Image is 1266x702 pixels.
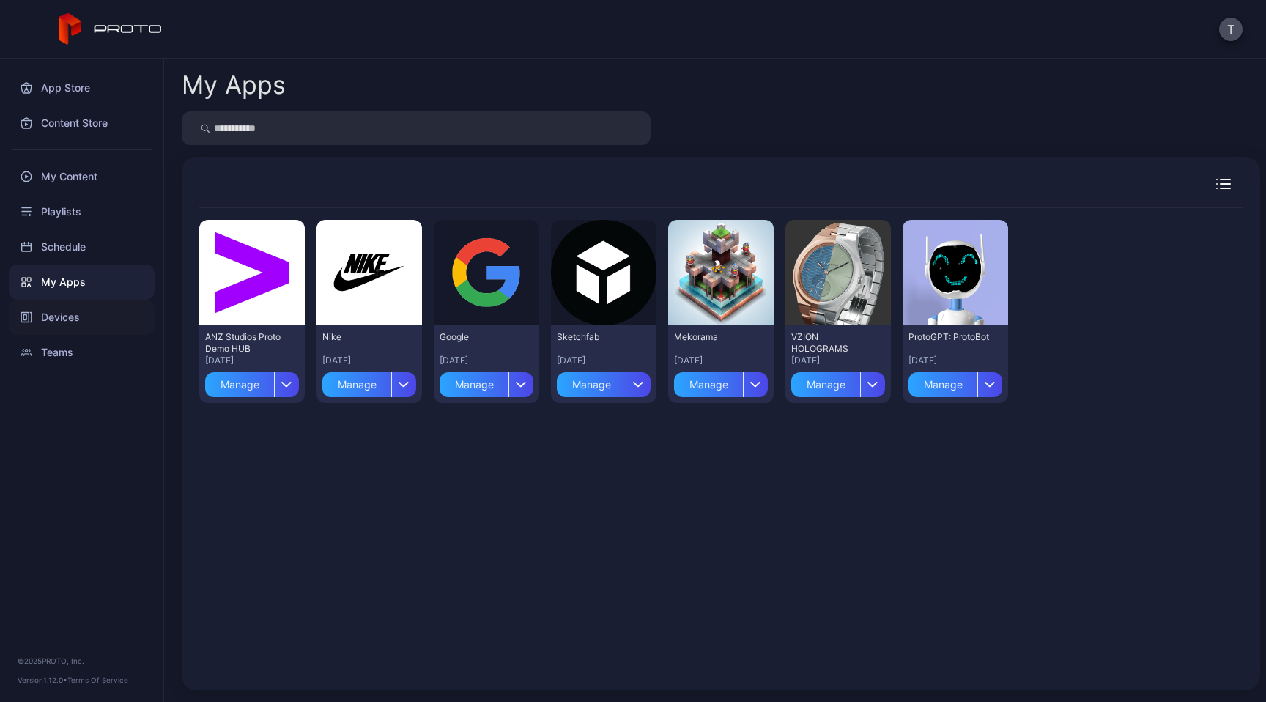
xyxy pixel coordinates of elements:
[908,372,977,397] div: Manage
[557,372,626,397] div: Manage
[322,355,416,366] div: [DATE]
[440,372,508,397] div: Manage
[9,70,155,106] a: App Store
[1219,18,1243,41] button: T
[9,106,155,141] a: Content Store
[557,355,651,366] div: [DATE]
[67,676,128,684] a: Terms Of Service
[674,372,743,397] div: Manage
[908,331,989,343] div: ProtoGPT: ProtoBot
[674,355,768,366] div: [DATE]
[205,331,286,355] div: ANZ Studios Proto Demo HUB
[440,331,520,343] div: Google
[322,331,403,343] div: Nike
[557,331,637,343] div: Sketchfab
[908,355,1002,366] div: [DATE]
[18,655,146,667] div: © 2025 PROTO, Inc.
[205,372,274,397] div: Manage
[791,355,885,366] div: [DATE]
[9,194,155,229] a: Playlists
[791,331,872,355] div: VZION HOLOGRAMS
[674,366,768,397] button: Manage
[9,335,155,370] a: Teams
[9,300,155,335] a: Devices
[9,229,155,265] a: Schedule
[182,73,286,97] div: My Apps
[440,355,533,366] div: [DATE]
[791,372,860,397] div: Manage
[205,355,299,366] div: [DATE]
[440,366,533,397] button: Manage
[908,366,1002,397] button: Manage
[9,159,155,194] a: My Content
[557,366,651,397] button: Manage
[674,331,755,343] div: Mekorama
[205,366,299,397] button: Manage
[322,372,391,397] div: Manage
[9,265,155,300] a: My Apps
[322,366,416,397] button: Manage
[18,676,67,684] span: Version 1.12.0 •
[791,366,885,397] button: Manage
